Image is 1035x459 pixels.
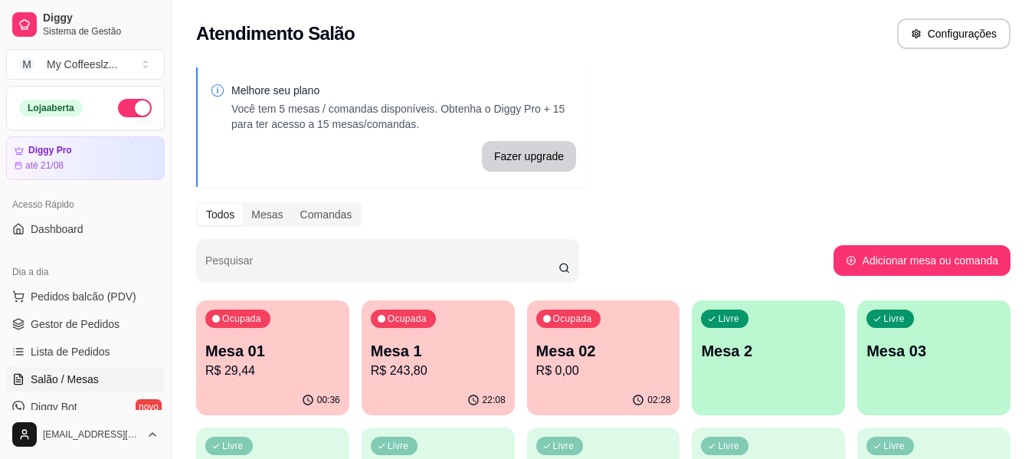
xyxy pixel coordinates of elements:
[6,6,165,43] a: DiggySistema de Gestão
[28,145,72,156] article: Diggy Pro
[388,313,427,325] p: Ocupada
[6,217,165,241] a: Dashboard
[43,11,159,25] span: Diggy
[196,300,349,415] button: OcupadaMesa 01R$ 29,4400:36
[205,340,340,362] p: Mesa 01
[388,440,409,452] p: Livre
[6,136,165,180] a: Diggy Proaté 21/08
[536,362,671,380] p: R$ 0,00
[198,204,243,225] div: Todos
[483,394,506,406] p: 22:08
[6,312,165,336] a: Gestor de Pedidos
[647,394,670,406] p: 02:28
[718,313,739,325] p: Livre
[857,300,1010,415] button: LivreMesa 03
[118,99,152,117] button: Alterar Status
[482,141,576,172] button: Fazer upgrade
[31,316,120,332] span: Gestor de Pedidos
[31,344,110,359] span: Lista de Pedidos
[371,362,506,380] p: R$ 243,80
[897,18,1010,49] button: Configurações
[883,440,905,452] p: Livre
[692,300,845,415] button: LivreMesa 2
[205,259,558,274] input: Pesquisar
[31,372,99,387] span: Salão / Mesas
[718,440,739,452] p: Livre
[371,340,506,362] p: Mesa 1
[243,204,291,225] div: Mesas
[6,192,165,217] div: Acesso Rápido
[292,204,361,225] div: Comandas
[222,313,261,325] p: Ocupada
[701,340,836,362] p: Mesa 2
[6,416,165,453] button: [EMAIL_ADDRESS][DOMAIN_NAME]
[883,313,905,325] p: Livre
[362,300,515,415] button: OcupadaMesa 1R$ 243,8022:08
[6,284,165,309] button: Pedidos balcão (PDV)
[834,245,1010,276] button: Adicionar mesa ou comanda
[231,101,576,132] p: Você tem 5 mesas / comandas disponíveis. Obtenha o Diggy Pro + 15 para ter acesso a 15 mesas/coma...
[527,300,680,415] button: OcupadaMesa 02R$ 0,0002:28
[317,394,340,406] p: 00:36
[6,339,165,364] a: Lista de Pedidos
[43,428,140,441] span: [EMAIL_ADDRESS][DOMAIN_NAME]
[205,362,340,380] p: R$ 29,44
[31,399,77,415] span: Diggy Bot
[553,440,575,452] p: Livre
[222,440,244,452] p: Livre
[31,289,136,304] span: Pedidos balcão (PDV)
[6,395,165,419] a: Diggy Botnovo
[25,159,64,172] article: até 21/08
[196,21,355,46] h2: Atendimento Salão
[19,57,34,72] span: M
[47,57,117,72] div: My Coffeeslz ...
[19,100,83,116] div: Loja aberta
[553,313,592,325] p: Ocupada
[231,83,576,98] p: Melhore seu plano
[6,260,165,284] div: Dia a dia
[866,340,1001,362] p: Mesa 03
[536,340,671,362] p: Mesa 02
[6,49,165,80] button: Select a team
[43,25,159,38] span: Sistema de Gestão
[31,221,84,237] span: Dashboard
[6,367,165,392] a: Salão / Mesas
